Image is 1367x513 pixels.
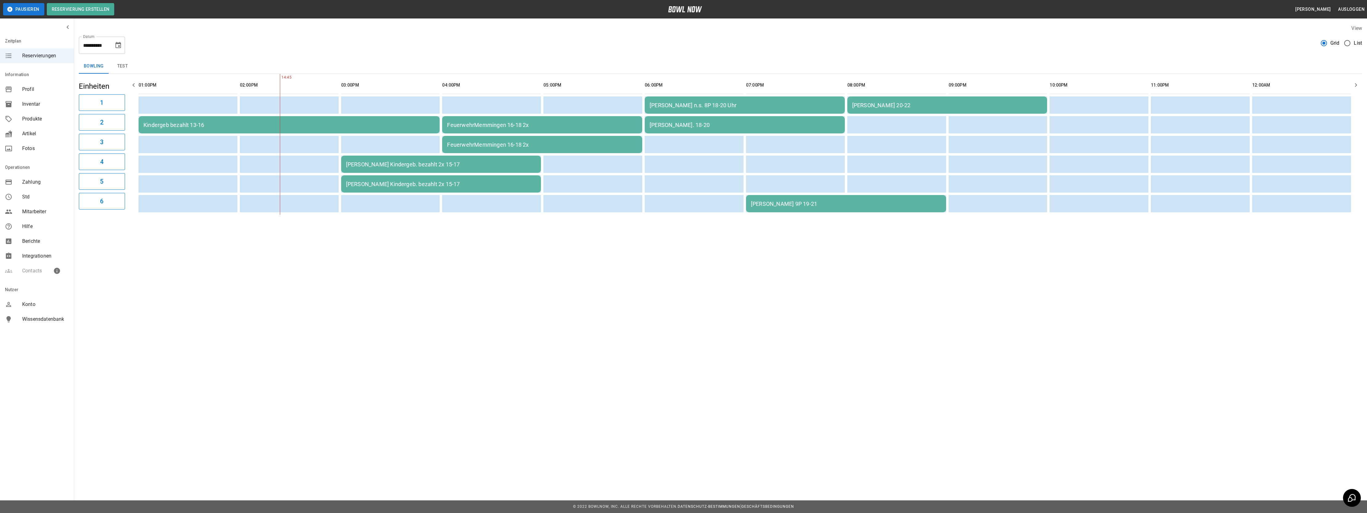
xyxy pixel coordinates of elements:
[346,181,536,187] div: [PERSON_NAME] Kindergeb. bezahlt 2x 15-17
[341,76,440,94] th: 03:00PM
[109,59,136,74] button: test
[100,196,103,206] h6: 6
[136,74,1353,215] table: sticky table
[1050,76,1148,94] th: 10:00PM
[645,76,744,94] th: 06:00PM
[22,115,69,123] span: Produkte
[949,76,1047,94] th: 09:00PM
[573,504,678,509] span: © 2022 BowlNow, Inc. Alle Rechte vorbehalten.
[100,98,103,108] h6: 1
[22,86,69,93] span: Profil
[22,208,69,215] span: Mitarbeiter
[22,178,69,186] span: Zahlung
[741,504,794,509] a: Geschäftsbedingungen
[1354,39,1362,47] span: List
[346,161,536,168] div: [PERSON_NAME] Kindergeb. bezahlt 2x 15-17
[22,252,69,260] span: Integrationen
[650,102,840,108] div: [PERSON_NAME] n.s. 8P 18-20 Uhr
[22,52,69,59] span: Reservierungen
[3,3,44,15] button: Pausieren
[1336,4,1367,15] button: Ausloggen
[442,76,541,94] th: 04:00PM
[79,173,125,190] button: 5
[139,76,237,94] th: 01:00PM
[79,114,125,131] button: 2
[1252,76,1351,94] th: 12:00AM
[79,59,1362,74] div: inventory tabs
[79,153,125,170] button: 4
[751,201,941,207] div: [PERSON_NAME] 9P 19-21
[22,145,69,152] span: Fotos
[22,238,69,245] span: Berichte
[1151,76,1250,94] th: 11:00PM
[22,193,69,201] span: Std
[746,76,845,94] th: 07:00PM
[100,157,103,167] h6: 4
[22,301,69,308] span: Konto
[678,504,740,509] a: Datenschutz-Bestimmungen
[112,39,124,51] button: Choose date, selected date is 11. Okt. 2025
[280,75,281,81] span: 14:45
[1293,4,1333,15] button: [PERSON_NAME]
[240,76,339,94] th: 02:00PM
[79,193,125,210] button: 6
[668,6,702,12] img: logo
[143,122,435,128] div: Kindergeb bezahlt 13-16
[79,134,125,150] button: 3
[22,316,69,323] span: Wissensdatenbank
[79,81,125,91] h5: Einheiten
[852,102,1042,108] div: [PERSON_NAME] 20-22
[22,130,69,137] span: Artikel
[543,76,642,94] th: 05:00PM
[47,3,115,15] button: Reservierung erstellen
[79,94,125,111] button: 1
[79,59,109,74] button: Bowling
[22,100,69,108] span: Inventar
[22,223,69,230] span: Hilfe
[650,122,840,128] div: [PERSON_NAME]. 18-20
[447,141,637,148] div: FeuerwehrMemmingen 16-18 2x
[100,177,103,186] h6: 5
[1330,39,1340,47] span: Grid
[1351,25,1362,31] label: View
[447,122,637,128] div: FeuerwehrMemmingen 16-18 2x
[100,117,103,127] h6: 2
[847,76,946,94] th: 08:00PM
[100,137,103,147] h6: 3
